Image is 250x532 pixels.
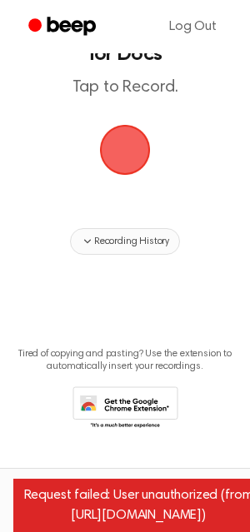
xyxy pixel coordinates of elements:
[100,125,150,175] img: Beep Logo
[152,7,233,47] a: Log Out
[94,234,169,249] span: Recording History
[10,493,240,522] span: Contact us
[13,348,237,373] p: Tired of copying and pasting? Use the extension to automatically insert your recordings.
[70,228,180,255] button: Recording History
[30,77,220,98] p: Tap to Record.
[17,11,111,43] a: Beep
